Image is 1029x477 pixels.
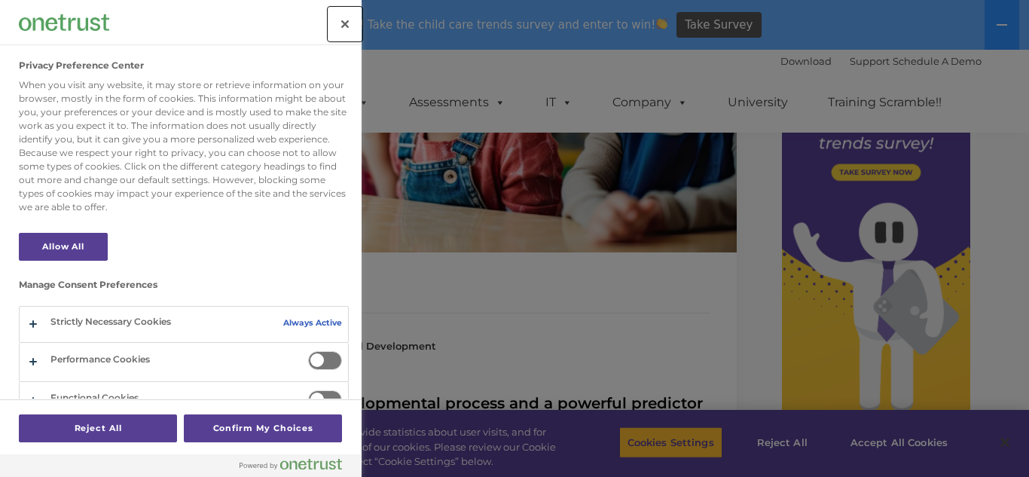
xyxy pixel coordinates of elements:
button: Confirm My Choices [184,414,342,442]
button: Allow All [19,233,108,261]
button: Close [328,8,362,41]
button: Reject All [19,414,177,442]
div: Company Logo [19,8,109,38]
img: Company Logo [19,14,109,30]
div: When you visit any website, it may store or retrieve information on your browser, mostly in the f... [19,78,349,214]
img: Powered by OneTrust Opens in a new Tab [240,458,342,470]
h2: Privacy Preference Center [19,60,144,71]
h3: Manage Consent Preferences [19,280,349,298]
a: Powered by OneTrust Opens in a new Tab [240,458,354,477]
